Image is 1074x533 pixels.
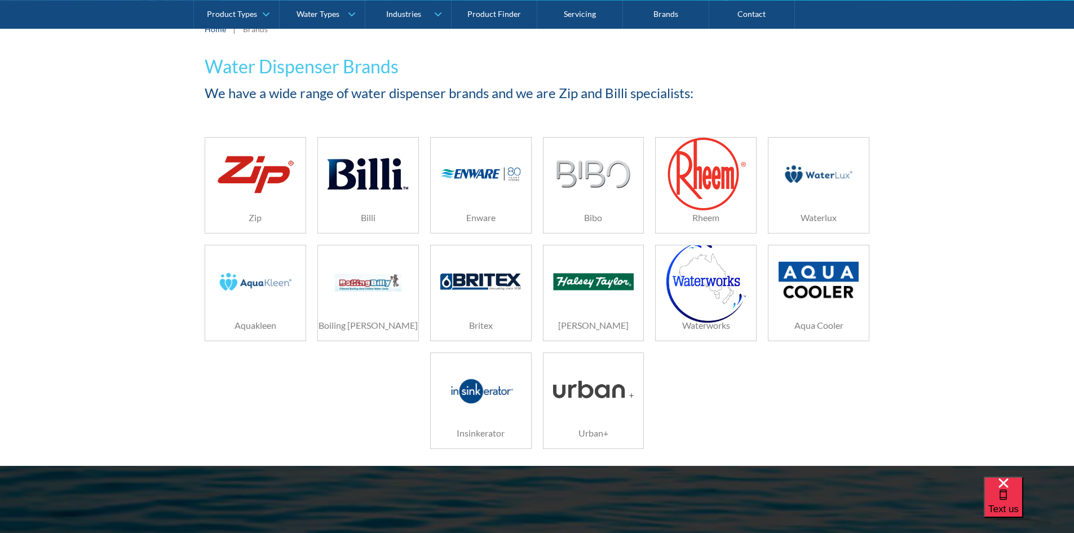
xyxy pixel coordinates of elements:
[440,274,520,289] img: Britex
[543,353,644,449] a: Urban+Urban+
[205,23,226,35] a: Home
[328,147,408,201] img: Billi
[553,273,633,290] img: Halsey Taylor
[205,211,306,224] h6: Zip
[205,53,870,80] h1: Water Dispenser Brands
[543,426,644,440] h6: Urban+
[543,319,644,332] h6: [PERSON_NAME]
[553,381,633,398] img: Urban+
[317,245,419,341] a: Boiling billyBoiling [PERSON_NAME]
[215,255,295,309] img: Aquakleen
[205,319,306,332] h6: Aquakleen
[431,211,531,224] h6: Enware
[243,23,268,35] div: Brands
[768,245,869,341] a: Aqua CoolerAqua Cooler
[431,426,531,440] h6: Insinkerator
[768,319,869,332] h6: Aqua Cooler
[205,83,870,103] h2: We have a wide range of water dispenser brands and we are Zip and Billi specialists:
[768,211,869,224] h6: Waterlux
[984,477,1074,533] iframe: podium webchat widget bubble
[666,241,746,323] img: Waterworks
[543,211,644,224] h6: Bibo
[543,137,644,234] a: BiboBibo
[318,211,418,224] h6: Billi
[666,136,746,212] img: Rheem
[656,211,756,224] h6: Rheem
[205,245,306,341] a: AquakleenAquakleen
[440,167,520,182] img: Enware
[430,245,532,341] a: BritexBritex
[656,319,756,332] h6: Waterworks
[430,137,532,234] a: EnwareEnware
[655,245,757,341] a: WaterworksWaterworks
[440,363,520,416] img: Insinkerator
[215,150,295,198] img: Zip
[232,22,237,36] div: |
[386,9,421,19] div: Industries
[430,353,532,449] a: InsinkeratorInsinkerator
[556,160,631,188] img: Bibo
[297,9,339,19] div: Water Types
[768,137,869,234] a: WaterluxWaterlux
[207,9,257,19] div: Product Types
[655,137,757,234] a: RheemRheem
[328,255,408,309] img: Boiling billy
[318,319,418,332] h6: Boiling [PERSON_NAME]
[205,137,306,234] a: ZipZip
[317,137,419,234] a: BilliBilli
[543,245,644,341] a: Halsey Taylor[PERSON_NAME]
[431,319,531,332] h6: Britex
[779,262,859,302] img: Aqua Cooler
[779,147,859,201] img: Waterlux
